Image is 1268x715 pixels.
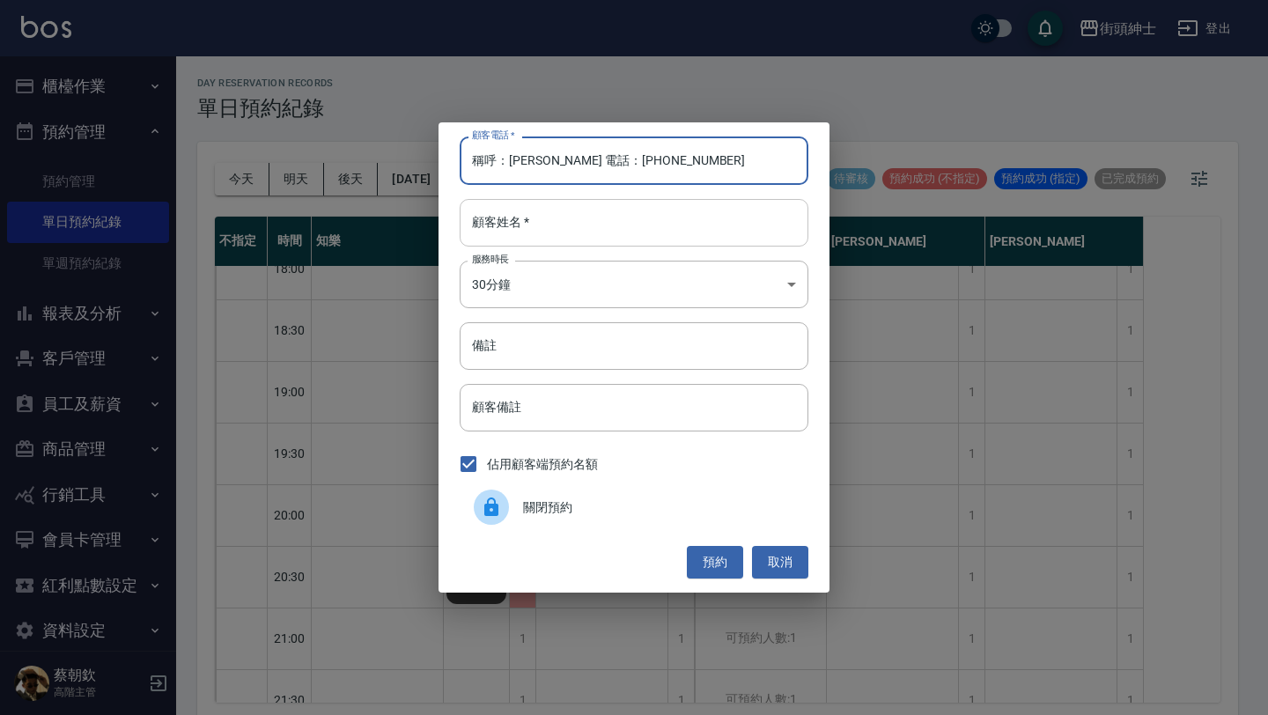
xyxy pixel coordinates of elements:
span: 佔用顧客端預約名額 [487,455,598,474]
label: 顧客電話 [472,129,515,142]
button: 取消 [752,546,808,579]
label: 服務時長 [472,253,509,266]
button: 預約 [687,546,743,579]
div: 30分鐘 [460,261,808,308]
span: 關閉預約 [523,498,794,517]
div: 關閉預約 [460,483,808,532]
